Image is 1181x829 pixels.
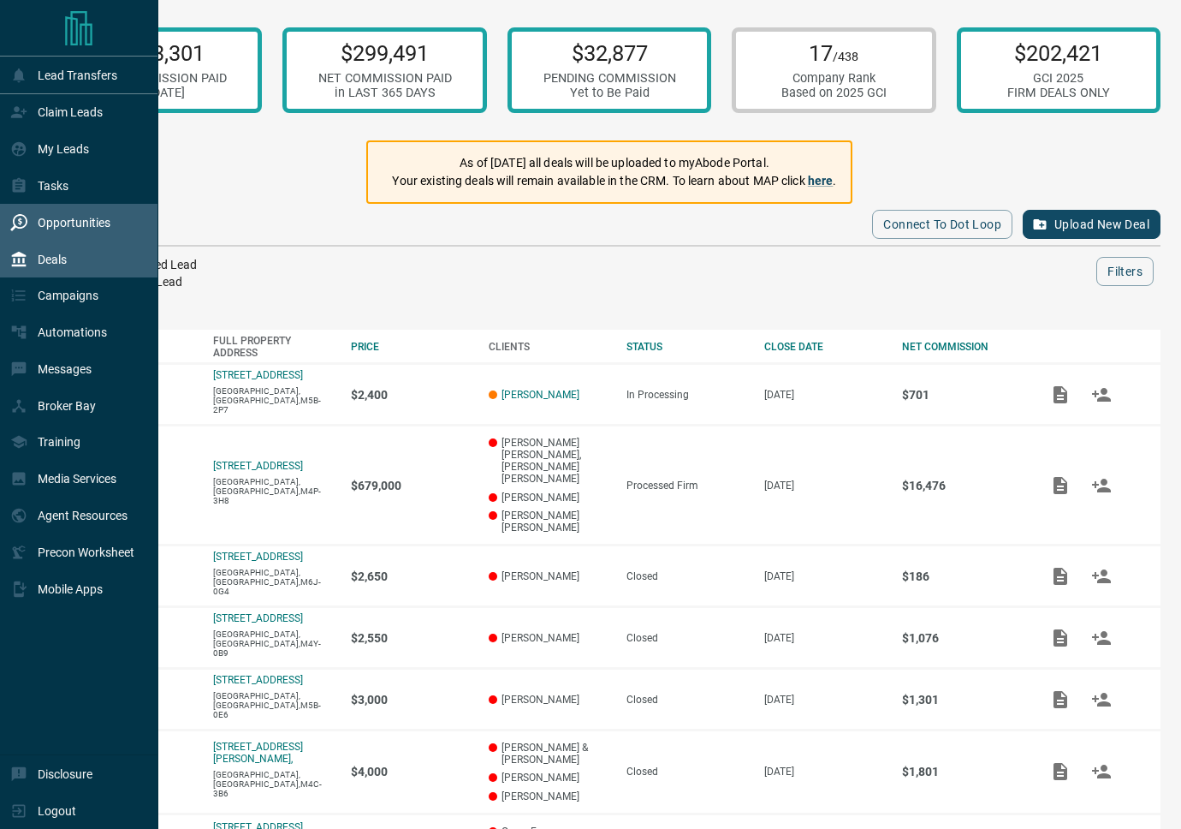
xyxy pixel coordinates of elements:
[1040,693,1081,705] span: Add / View Documents
[764,632,885,644] p: [DATE]
[764,389,885,401] p: [DATE]
[781,40,887,66] p: 17
[351,341,472,353] div: PRICE
[213,477,334,505] p: [GEOGRAPHIC_DATA],[GEOGRAPHIC_DATA],M4P-3H8
[902,341,1023,353] div: NET COMMISSION
[489,790,609,802] p: [PERSON_NAME]
[213,629,334,658] p: [GEOGRAPHIC_DATA],[GEOGRAPHIC_DATA],M4Y-0B9
[1081,766,1122,778] span: Match Clients
[351,570,472,583] p: $2,650
[501,389,579,401] a: [PERSON_NAME]
[489,492,609,504] p: [PERSON_NAME]
[781,71,887,86] div: Company Rank
[872,210,1012,239] button: Connect to Dot Loop
[489,772,609,784] p: [PERSON_NAME]
[543,71,676,86] div: PENDING COMMISSION
[626,341,747,353] div: STATUS
[1081,570,1122,581] span: Match Clients
[318,71,452,86] div: NET COMMISSION PAID
[489,742,609,766] p: [PERSON_NAME] & [PERSON_NAME]
[543,86,676,100] div: Yet to Be Paid
[1040,631,1081,643] span: Add / View Documents
[902,388,1023,402] p: $701
[764,570,885,582] p: [DATE]
[93,40,227,66] p: $193,301
[1040,570,1081,581] span: Add / View Documents
[764,694,885,706] p: [DATE]
[213,674,303,686] a: [STREET_ADDRESS]
[764,341,885,353] div: CLOSE DATE
[213,460,303,472] a: [STREET_ADDRESS]
[213,770,334,798] p: [GEOGRAPHIC_DATA],[GEOGRAPHIC_DATA],M4C-3B6
[902,631,1023,645] p: $1,076
[213,335,334,359] div: FULL PROPERTY ADDRESS
[392,172,836,190] p: Your existing deals will remain available in the CRM. To learn about MAP click .
[213,386,334,414] p: [GEOGRAPHIC_DATA],[GEOGRAPHIC_DATA],M5B-2P7
[213,551,303,563] a: [STREET_ADDRESS]
[1007,71,1110,86] div: GCI 2025
[489,694,609,706] p: [PERSON_NAME]
[318,86,452,100] div: in LAST 365 DAYS
[1096,257,1154,286] button: Filters
[351,693,472,707] p: $3,000
[626,694,747,706] div: Closed
[351,479,472,492] p: $679,000
[489,510,609,534] p: [PERSON_NAME] [PERSON_NAME]
[1081,479,1122,491] span: Match Clients
[1040,479,1081,491] span: Add / View Documents
[781,86,887,100] div: Based on 2025 GCI
[626,389,747,401] div: In Processing
[902,693,1023,707] p: $1,301
[626,570,747,582] div: Closed
[1023,210,1160,239] button: Upload New Deal
[489,437,609,485] p: [PERSON_NAME] [PERSON_NAME], [PERSON_NAME] [PERSON_NAME]
[626,766,747,778] div: Closed
[351,765,472,778] p: $4,000
[902,479,1023,492] p: $16,476
[93,71,227,86] div: NET COMMISSION PAID
[902,765,1023,778] p: $1,801
[213,612,303,624] a: [STREET_ADDRESS]
[764,766,885,778] p: [DATE]
[392,154,836,172] p: As of [DATE] all deals will be uploaded to myAbode Portal.
[1007,40,1110,66] p: $202,421
[489,341,609,353] div: CLIENTS
[626,480,747,492] div: Processed Firm
[902,570,1023,583] p: $186
[318,40,452,66] p: $299,491
[1081,388,1122,400] span: Match Clients
[808,174,834,188] a: here
[213,741,303,765] a: [STREET_ADDRESS][PERSON_NAME],
[1081,693,1122,705] span: Match Clients
[1007,86,1110,100] div: FIRM DEALS ONLY
[543,40,676,66] p: $32,877
[1081,631,1122,643] span: Match Clients
[833,50,858,64] span: /438
[351,388,472,402] p: $2,400
[489,570,609,582] p: [PERSON_NAME]
[489,632,609,644] p: [PERSON_NAME]
[1040,766,1081,778] span: Add / View Documents
[213,369,303,381] a: [STREET_ADDRESS]
[213,691,334,719] p: [GEOGRAPHIC_DATA],[GEOGRAPHIC_DATA],M5B-0E6
[351,631,472,645] p: $2,550
[626,632,747,644] div: Closed
[93,86,227,100] div: in [DATE]
[1040,388,1081,400] span: Add / View Documents
[764,480,885,492] p: [DATE]
[213,568,334,596] p: [GEOGRAPHIC_DATA],[GEOGRAPHIC_DATA],M6J-0G4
